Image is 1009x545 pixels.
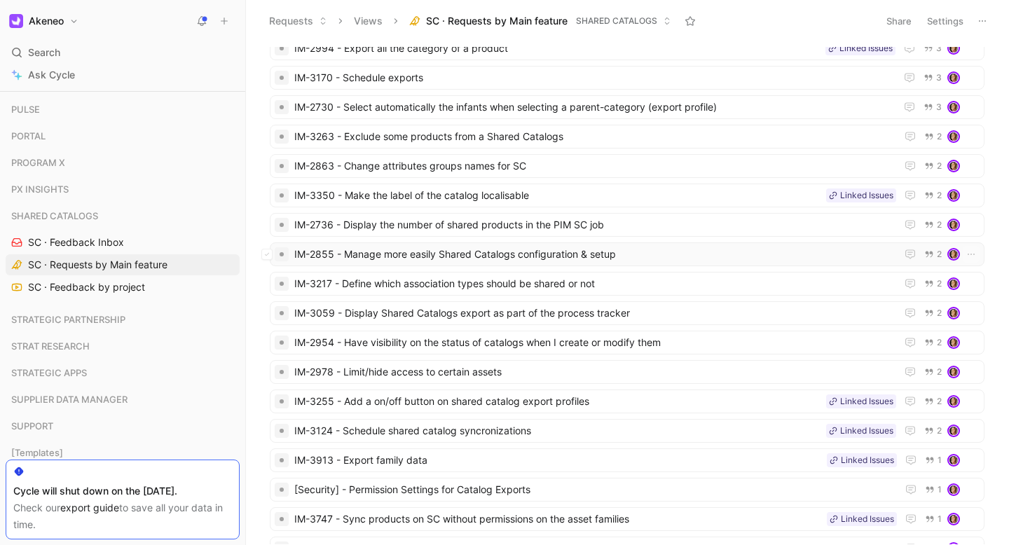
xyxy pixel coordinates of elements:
a: IM-2730 - Select automatically the infants when selecting a parent-category (export profile)3avatar [270,95,984,119]
div: Linked Issues [841,512,894,526]
span: 2 [937,250,942,258]
span: IM-3124 - Schedule shared catalog syncronizations [294,422,821,439]
button: 3 [921,70,945,85]
button: 2 [921,158,945,174]
a: IM-2855 - Manage more easily Shared Catalogs configuration & setup2avatar [270,242,984,266]
span: STRATEGIC PARTNERSHIP [11,312,125,326]
span: 1 [938,515,942,523]
button: Share [880,11,918,31]
span: 2 [937,191,942,200]
img: avatar [949,102,959,112]
div: [Templates] [6,442,240,467]
div: STRATEGIC APPS [6,362,240,383]
span: SC · Requests by Main feature [426,14,568,28]
a: IM-3217 - Define which association types should be shared or not2avatar [270,272,984,296]
span: IM-3350 - Make the label of the catalog localisable [294,187,821,204]
div: SUPPLIER DATA MANAGER [6,389,240,414]
div: STRAT RESEARCH [6,336,240,361]
div: Cycle will shut down on the [DATE]. [13,483,232,499]
div: STRAT RESEARCH [6,336,240,357]
button: Requests [263,11,334,32]
span: Search [28,44,60,61]
button: Settings [921,11,970,31]
button: 2 [921,217,945,233]
div: STRATEGIC PARTNERSHIP [6,309,240,330]
span: PORTAL [11,129,46,143]
span: 3 [936,74,942,82]
button: 1 [922,511,945,527]
span: IM-2994 - Export all the category of a product [294,40,820,57]
div: Check our to save all your data in time. [13,499,232,533]
span: PULSE [11,102,40,116]
img: avatar [949,220,959,230]
div: Linked Issues [839,41,893,55]
a: IM-2863 - Change attributes groups names for SC2avatar [270,154,984,178]
img: avatar [949,308,959,318]
button: 2 [921,394,945,409]
button: 2 [921,129,945,144]
a: [Security] - Permission Settings for Catalog Exports1avatar [270,478,984,502]
span: 2 [937,280,942,288]
a: SC · Requests by Main feature [6,254,240,275]
span: SC · Feedback by project [28,280,145,294]
img: avatar [949,279,959,289]
img: avatar [949,132,959,142]
a: IM-3059 - Display Shared Catalogs export as part of the process tracker2avatar [270,301,984,325]
div: [Templates] [6,442,240,463]
span: [Templates] [11,446,63,460]
button: 2 [921,305,945,321]
div: SUPPLIER DATA MANAGER [6,389,240,410]
div: PX INSIGHTS [6,179,240,204]
a: IM-2994 - Export all the category of a productLinked Issues3avatar [270,36,984,60]
span: 3 [936,103,942,111]
div: Linked Issues [840,394,893,408]
span: 2 [937,427,942,435]
span: IM-2730 - Select automatically the infants when selecting a parent-category (export profile) [294,99,890,116]
span: 2 [937,162,942,170]
span: SHARED CATALOGS [576,14,657,28]
span: Ask Cycle [28,67,75,83]
span: 3 [936,44,942,53]
span: IM-3255 - Add a on/off button on shared catalog export profiles [294,393,821,410]
span: IM-3263 - Exclude some products from a Shared Catalogs [294,128,891,145]
span: SUPPORT [11,419,53,433]
span: 2 [937,309,942,317]
a: IM-3350 - Make the label of the catalog localisableLinked Issues2avatar [270,184,984,207]
span: PROGRAM X [11,156,65,170]
div: PORTAL [6,125,240,151]
span: PX INSIGHTS [11,182,69,196]
button: 2 [921,335,945,350]
a: export guide [60,502,119,513]
a: IM-2978 - Limit/hide access to certain assets2avatar [270,360,984,384]
button: 3 [921,41,945,56]
span: IM-2736 - Display the number of shared products in the PIM SC job [294,216,891,233]
span: STRAT RESEARCH [11,339,90,353]
span: IM-2978 - Limit/hide access to certain assets [294,364,891,380]
img: avatar [949,338,959,347]
span: 2 [937,132,942,141]
span: 1 [938,485,942,494]
span: 2 [937,397,942,406]
span: 2 [937,221,942,229]
h1: Akeneo [29,15,64,27]
span: IM-2855 - Manage more easily Shared Catalogs configuration & setup [294,246,891,263]
div: PULSE [6,99,240,124]
div: SHARED CATALOGS [6,205,240,226]
span: SUPPLIER DATA MANAGER [11,392,128,406]
div: Search [6,42,240,63]
button: SC · Requests by Main featureSHARED CATALOGS [403,11,678,32]
img: Akeneo [9,14,23,28]
button: 1 [922,482,945,497]
div: PX INSIGHTS [6,179,240,200]
span: STRATEGIC APPS [11,366,87,380]
img: avatar [949,514,959,524]
span: SC · Requests by Main feature [28,258,167,272]
span: IM-3059 - Display Shared Catalogs export as part of the process tracker [294,305,891,322]
span: 2 [937,338,942,347]
span: IM-2863 - Change attributes groups names for SC [294,158,891,174]
img: avatar [949,161,959,171]
div: Linked Issues [840,424,893,438]
div: STRATEGIC PARTNERSHIP [6,309,240,334]
span: IM-3170 - Schedule exports [294,69,890,86]
img: avatar [949,455,959,465]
